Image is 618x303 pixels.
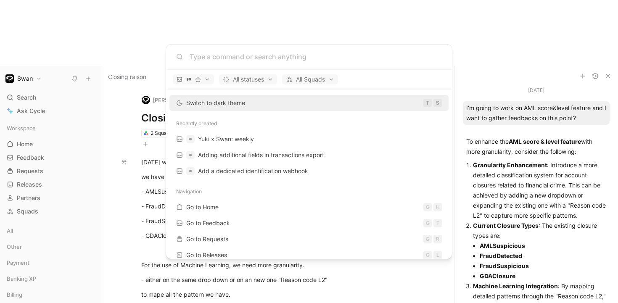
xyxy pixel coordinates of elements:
[186,203,219,211] span: Go to Home
[169,163,449,179] a: Add a dedicated identification webhook
[169,199,449,215] a: Go to HomeGH
[223,74,273,84] span: All statuses
[423,219,432,227] div: G
[423,235,432,243] div: G
[423,251,432,259] div: G
[169,95,449,111] button: Switch to dark themeTS
[433,99,442,107] div: S
[166,184,452,199] div: Navigation
[198,151,324,158] span: Adding additional fields in transactions export
[282,74,338,84] button: All Squads
[433,251,442,259] div: L
[198,135,254,142] span: Yuki x Swan: weekly
[423,203,432,211] div: G
[423,99,432,107] div: T
[169,231,449,247] a: Go to RequestsGR
[286,74,334,84] span: All Squads
[433,235,442,243] div: R
[219,74,277,84] button: All statuses
[186,99,245,106] span: Switch to dark theme
[433,219,442,227] div: F
[169,215,449,231] a: Go to FeedbackGF
[166,116,452,131] div: Recently created
[190,52,442,62] input: Type a command or search anything
[186,219,230,227] span: Go to Feedback
[169,131,449,147] a: Yuki x Swan: weekly
[186,235,228,242] span: Go to Requests
[169,247,449,263] a: Go to ReleasesGL
[198,167,308,174] span: Add a dedicated identification webhook
[186,251,227,258] span: Go to Releases
[169,147,449,163] a: Adding additional fields in transactions export
[433,203,442,211] div: H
